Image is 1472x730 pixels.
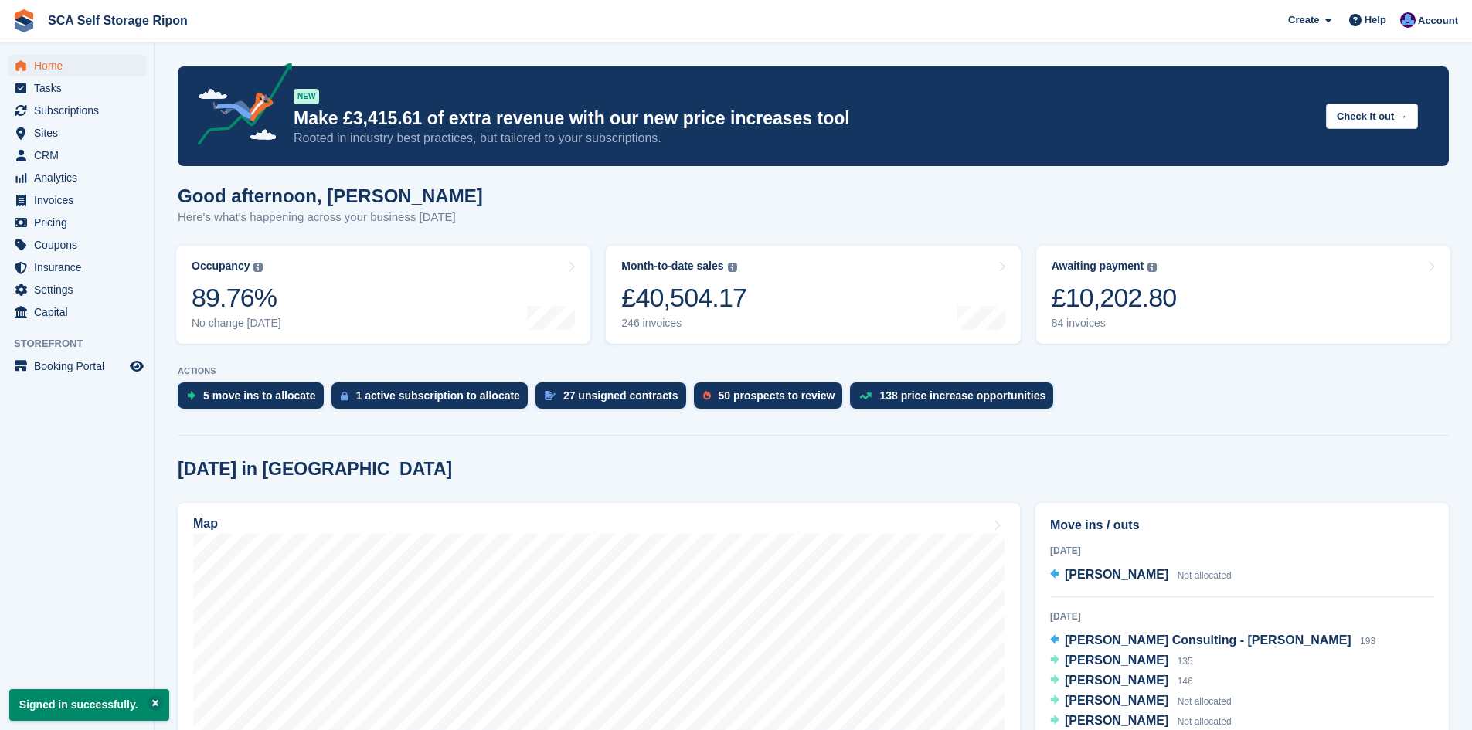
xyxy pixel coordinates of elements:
[14,336,154,351] span: Storefront
[34,256,127,278] span: Insurance
[34,144,127,166] span: CRM
[1050,671,1193,691] a: [PERSON_NAME] 146
[1052,317,1177,330] div: 84 invoices
[1052,282,1177,314] div: £10,202.80
[178,209,483,226] p: Here's what's happening across your business [DATE]
[8,234,146,256] a: menu
[1178,696,1232,707] span: Not allocated
[8,212,146,233] a: menu
[1050,651,1193,671] a: [PERSON_NAME] 135
[8,256,146,278] a: menu
[356,389,520,402] div: 1 active subscription to allocate
[8,355,146,377] a: menu
[879,389,1045,402] div: 138 price increase opportunities
[1036,246,1450,344] a: Awaiting payment £10,202.80 84 invoices
[294,89,319,104] div: NEW
[1050,516,1434,535] h2: Move ins / outs
[178,366,1449,376] p: ACTIONS
[178,185,483,206] h1: Good afternoon, [PERSON_NAME]
[203,389,316,402] div: 5 move ins to allocate
[176,246,590,344] a: Occupancy 89.76% No change [DATE]
[563,389,678,402] div: 27 unsigned contracts
[8,167,146,188] a: menu
[703,391,711,400] img: prospect-51fa495bee0391a8d652442698ab0144808aea92771e9ea1ae160a38d050c398.svg
[331,382,535,416] a: 1 active subscription to allocate
[1065,714,1168,727] span: [PERSON_NAME]
[34,100,127,121] span: Subscriptions
[1065,633,1351,647] span: [PERSON_NAME] Consulting - [PERSON_NAME]
[34,55,127,76] span: Home
[8,100,146,121] a: menu
[535,382,694,416] a: 27 unsigned contracts
[187,391,195,400] img: move_ins_to_allocate_icon-fdf77a2bb77ea45bf5b3d319d69a93e2d87916cf1d5bf7949dd705db3b84f3ca.svg
[1178,570,1232,581] span: Not allocated
[34,301,127,323] span: Capital
[728,263,737,272] img: icon-info-grey-7440780725fd019a000dd9b08b2336e03edf1995a4989e88bcd33f0948082b44.svg
[545,391,556,400] img: contract_signature_icon-13c848040528278c33f63329250d36e43548de30e8caae1d1a13099fd9432cc5.svg
[1178,676,1193,687] span: 146
[1400,12,1416,28] img: Sarah Race
[1050,544,1434,558] div: [DATE]
[341,391,348,401] img: active_subscription_to_allocate_icon-d502201f5373d7db506a760aba3b589e785aa758c864c3986d89f69b8ff3...
[185,63,293,151] img: price-adjustments-announcement-icon-8257ccfd72463d97f412b2fc003d46551f7dbcb40ab6d574587a9cd5c0d94...
[253,263,263,272] img: icon-info-grey-7440780725fd019a000dd9b08b2336e03edf1995a4989e88bcd33f0948082b44.svg
[694,382,851,416] a: 50 prospects to review
[859,392,872,399] img: price_increase_opportunities-93ffe204e8149a01c8c9dc8f82e8f89637d9d84a8eef4429ea346261dce0b2c0.svg
[34,189,127,211] span: Invoices
[127,357,146,375] a: Preview store
[34,234,127,256] span: Coupons
[42,8,194,33] a: SCA Self Storage Ripon
[8,122,146,144] a: menu
[1050,631,1375,651] a: [PERSON_NAME] Consulting - [PERSON_NAME] 193
[12,9,36,32] img: stora-icon-8386f47178a22dfd0bd8f6a31ec36ba5ce8667c1dd55bd0f319d3a0aa187defe.svg
[1065,694,1168,707] span: [PERSON_NAME]
[34,279,127,300] span: Settings
[34,167,127,188] span: Analytics
[9,689,169,721] p: Signed in successfully.
[1065,568,1168,581] span: [PERSON_NAME]
[192,317,281,330] div: No change [DATE]
[1326,104,1418,129] button: Check it out →
[294,107,1314,130] p: Make £3,415.61 of extra revenue with our new price increases tool
[621,317,746,330] div: 246 invoices
[850,382,1061,416] a: 138 price increase opportunities
[1178,656,1193,667] span: 135
[1052,260,1144,273] div: Awaiting payment
[621,260,723,273] div: Month-to-date sales
[8,144,146,166] a: menu
[1418,13,1458,29] span: Account
[1050,609,1434,623] div: [DATE]
[193,517,218,531] h2: Map
[1050,565,1232,586] a: [PERSON_NAME] Not allocated
[8,77,146,99] a: menu
[34,122,127,144] span: Sites
[34,212,127,233] span: Pricing
[192,260,250,273] div: Occupancy
[178,459,452,480] h2: [DATE] in [GEOGRAPHIC_DATA]
[1050,691,1232,711] a: [PERSON_NAME] Not allocated
[34,355,127,377] span: Booking Portal
[621,282,746,314] div: £40,504.17
[1065,674,1168,687] span: [PERSON_NAME]
[1178,716,1232,727] span: Not allocated
[1065,654,1168,667] span: [PERSON_NAME]
[1288,12,1319,28] span: Create
[178,382,331,416] a: 5 move ins to allocate
[606,246,1020,344] a: Month-to-date sales £40,504.17 246 invoices
[192,282,281,314] div: 89.76%
[1365,12,1386,28] span: Help
[34,77,127,99] span: Tasks
[8,301,146,323] a: menu
[1360,636,1375,647] span: 193
[294,130,1314,147] p: Rooted in industry best practices, but tailored to your subscriptions.
[1147,263,1157,272] img: icon-info-grey-7440780725fd019a000dd9b08b2336e03edf1995a4989e88bcd33f0948082b44.svg
[8,55,146,76] a: menu
[8,279,146,300] a: menu
[719,389,835,402] div: 50 prospects to review
[8,189,146,211] a: menu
